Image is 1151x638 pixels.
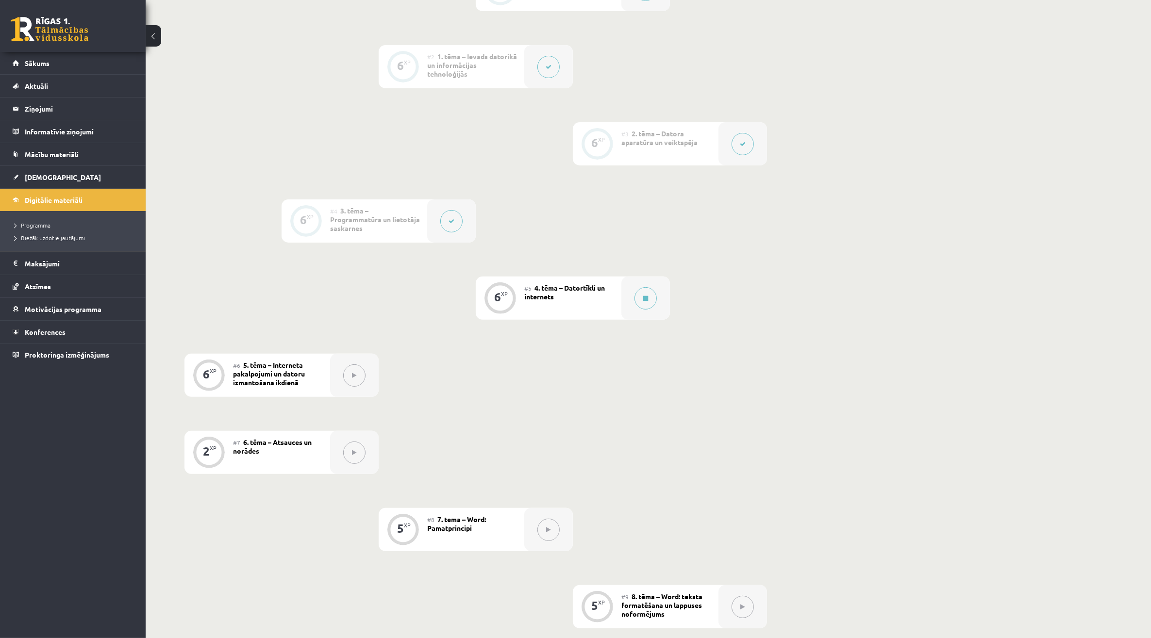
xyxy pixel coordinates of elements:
[524,283,605,301] span: 4. tēma – Datortīkli un internets
[13,98,133,120] a: Ziņojumi
[427,515,486,532] span: 7. tema – Word: Pamatprincipi
[25,305,101,313] span: Motivācijas programma
[15,221,50,229] span: Programma
[25,82,48,90] span: Aktuāli
[25,150,79,159] span: Mācību materiāli
[13,52,133,74] a: Sākums
[25,327,66,336] span: Konferences
[233,438,312,455] span: 6. tēma – Atsauces un norādes
[524,284,532,292] span: #5
[427,516,434,523] span: #8
[25,173,101,181] span: [DEMOGRAPHIC_DATA]
[13,143,133,165] a: Mācību materiāli
[330,207,337,215] span: #4
[621,593,629,601] span: #9
[13,189,133,211] a: Digitālie materiāli
[13,166,133,188] a: [DEMOGRAPHIC_DATA]
[210,368,217,374] div: XP
[397,524,404,533] div: 5
[233,361,240,369] span: #6
[13,75,133,97] a: Aktuāli
[25,120,133,143] legend: Informatīvie ziņojumi
[300,215,307,224] div: 6
[427,53,434,61] span: #2
[25,98,133,120] legend: Ziņojumi
[598,600,605,605] div: XP
[13,252,133,275] a: Maksājumi
[15,233,136,242] a: Biežāk uzdotie jautājumi
[621,129,698,147] span: 2. tēma – Datora aparatūra un veiktspēja
[307,214,314,219] div: XP
[13,344,133,366] a: Proktoringa izmēģinājums
[501,291,508,296] div: XP
[25,196,83,204] span: Digitālie materiāli
[330,206,420,232] span: 3. tēma – Programmatūra un lietotāja saskarnes
[13,298,133,320] a: Motivācijas programma
[203,447,210,456] div: 2
[11,17,88,41] a: Rīgas 1. Tālmācības vidusskola
[210,445,217,451] div: XP
[25,350,109,359] span: Proktoringa izmēģinājums
[15,221,136,229] a: Programma
[397,61,404,70] div: 6
[233,360,305,387] span: 5. tēma – Interneta pakalpojumi un datoru izmantošana ikdienā
[203,370,210,378] div: 6
[25,252,133,275] legend: Maksājumi
[25,282,51,291] span: Atzīmes
[621,592,702,618] span: 8. tēma – Word: teksta formatēšana un lappuses noformējums
[233,439,240,446] span: #7
[621,130,629,138] span: #3
[427,52,517,78] span: 1. tēma – Ievads datorikā un informācijas tehnoloģijās
[15,234,85,242] span: Biežāk uzdotie jautājumi
[598,137,605,142] div: XP
[25,59,50,67] span: Sākums
[13,321,133,343] a: Konferences
[591,601,598,610] div: 5
[13,120,133,143] a: Informatīvie ziņojumi
[591,138,598,147] div: 6
[404,60,411,65] div: XP
[404,523,411,528] div: XP
[494,293,501,301] div: 6
[13,275,133,297] a: Atzīmes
